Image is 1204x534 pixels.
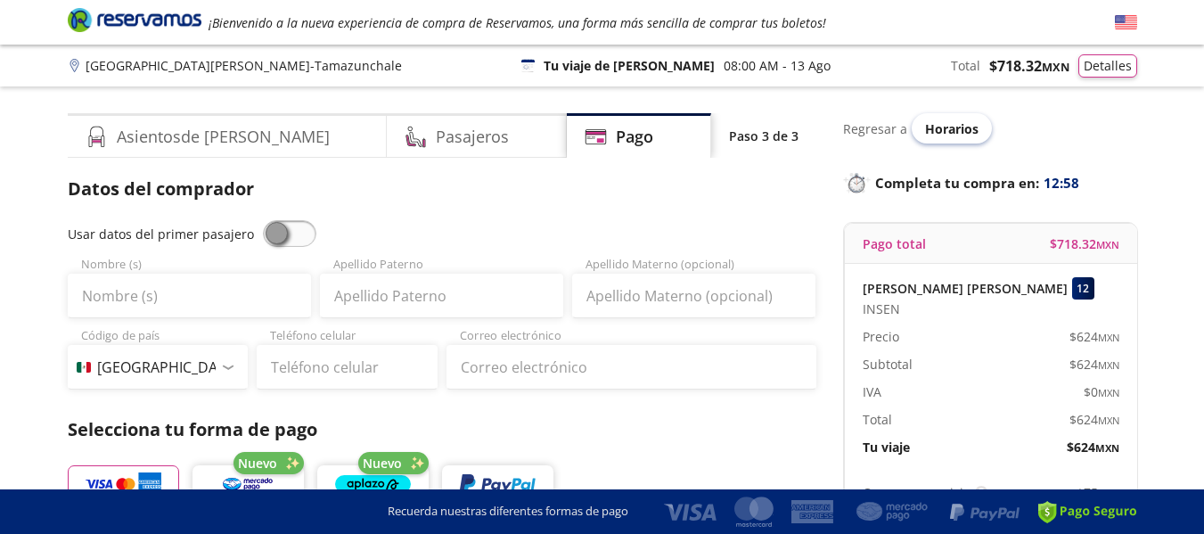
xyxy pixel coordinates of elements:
p: Pago total [863,234,926,253]
p: Tu viaje de [PERSON_NAME] [544,56,715,75]
img: MX [77,362,91,373]
span: $ 718.32 [989,55,1069,77]
span: $ 75 [1077,483,1119,502]
div: Regresar a ver horarios [843,113,1137,144]
input: Apellido Paterno [320,274,563,318]
p: Cargo por servicio [863,483,971,502]
button: Crédito o débito [442,465,553,523]
p: [GEOGRAPHIC_DATA][PERSON_NAME] - Tamazunchale [86,56,402,75]
p: Precio [863,327,899,346]
span: Nuevo [363,454,402,472]
p: [PERSON_NAME] [PERSON_NAME] [863,279,1068,298]
span: 12:58 [1044,173,1079,193]
span: $ 624 [1069,327,1119,346]
h4: Pago [616,125,653,149]
p: Paso 3 de 3 [729,127,799,145]
p: Total [863,410,892,429]
span: $ 0 [1084,382,1119,401]
p: Total [951,56,980,75]
i: Brand Logo [68,6,201,33]
input: Correo electrónico [446,345,816,390]
input: Teléfono celular [257,345,438,390]
small: MXN [1098,487,1119,500]
span: $ 624 [1069,355,1119,374]
p: 08:00 AM - 13 Ago [724,56,831,75]
div: 12 [1072,277,1094,300]
small: MXN [1096,238,1119,251]
p: Tu viaje [863,438,910,456]
p: Subtotal [863,355,913,374]
button: Detalles [1078,54,1137,78]
p: Completa tu compra en : [843,170,1137,195]
p: Datos del comprador [68,176,816,202]
span: Usar datos del primer pasajero [68,226,254,242]
span: Horarios [925,120,979,137]
small: MXN [1098,414,1119,427]
p: Regresar a [843,119,907,138]
p: Recuerda nuestras diferentes formas de pago [388,503,628,521]
span: $ 718.32 [1050,234,1119,253]
em: ¡Bienvenido a la nueva experiencia de compra de Reservamos, una forma más sencilla de comprar tus... [209,14,826,31]
input: Nombre (s) [68,274,311,318]
a: Brand Logo [68,6,201,38]
p: Selecciona tu forma de pago [68,416,816,443]
p: IVA [863,382,881,401]
span: $ 624 [1069,410,1119,429]
small: MXN [1098,358,1119,372]
span: INSEN [863,300,900,318]
span: Nuevo [238,454,277,472]
small: MXN [1095,441,1119,455]
span: $ 624 [1067,438,1119,456]
small: MXN [1042,59,1069,75]
button: English [1115,12,1137,34]
button: Crédito o débito [68,465,179,523]
small: MXN [1098,386,1119,399]
h4: Pasajeros [436,125,509,149]
h4: Asientos de [PERSON_NAME] [117,125,330,149]
input: Apellido Materno (opcional) [572,274,815,318]
small: MXN [1098,331,1119,344]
